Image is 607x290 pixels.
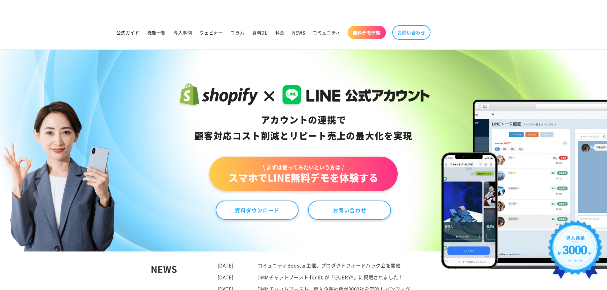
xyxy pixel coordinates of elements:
[309,26,344,39] a: コミュニティ
[196,26,227,39] a: ウェビナー
[228,164,378,171] span: \ まずは使ってみたいという方は /
[392,25,430,40] a: お問い合わせ
[348,26,386,39] a: 無料デモ体験
[216,201,299,220] a: 資料ダウンロード
[292,30,305,35] span: NEWS
[143,26,170,39] a: 機能一覧
[147,30,166,35] span: 機能一覧
[170,26,196,39] a: 導入事例
[177,112,430,144] div: アカウントの連携で 顧客対応コスト削減と リピート売上の 最大化を実現
[545,217,606,286] img: 導入実績約3000社
[257,262,401,269] a: コミュニティBooster主催、プロダクトフィードバック会を開催
[248,26,271,39] a: 資料DL
[116,30,140,35] span: 公式ガイド
[252,30,267,35] span: 資料DL
[218,262,234,269] time: [DATE]
[313,30,341,35] span: コミュニティ
[353,30,381,35] span: 無料デモ体験
[230,30,244,35] span: コラム
[271,26,288,39] a: 料金
[218,274,234,280] time: [DATE]
[257,274,403,280] a: DMMチャットブースト for ECが「QUERYY」に掲載されました！
[209,157,397,191] a: \ まずは使ってみたいという方は /スマホでLINE無料デモを体験する
[173,30,192,35] span: 導入事例
[275,30,285,35] span: 料金
[308,201,391,220] a: お問い合わせ
[227,26,248,39] a: コラム
[199,30,223,35] span: ウェビナー
[112,26,143,39] a: 公式ガイド
[397,30,425,35] span: お問い合わせ
[288,26,309,39] a: NEWS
